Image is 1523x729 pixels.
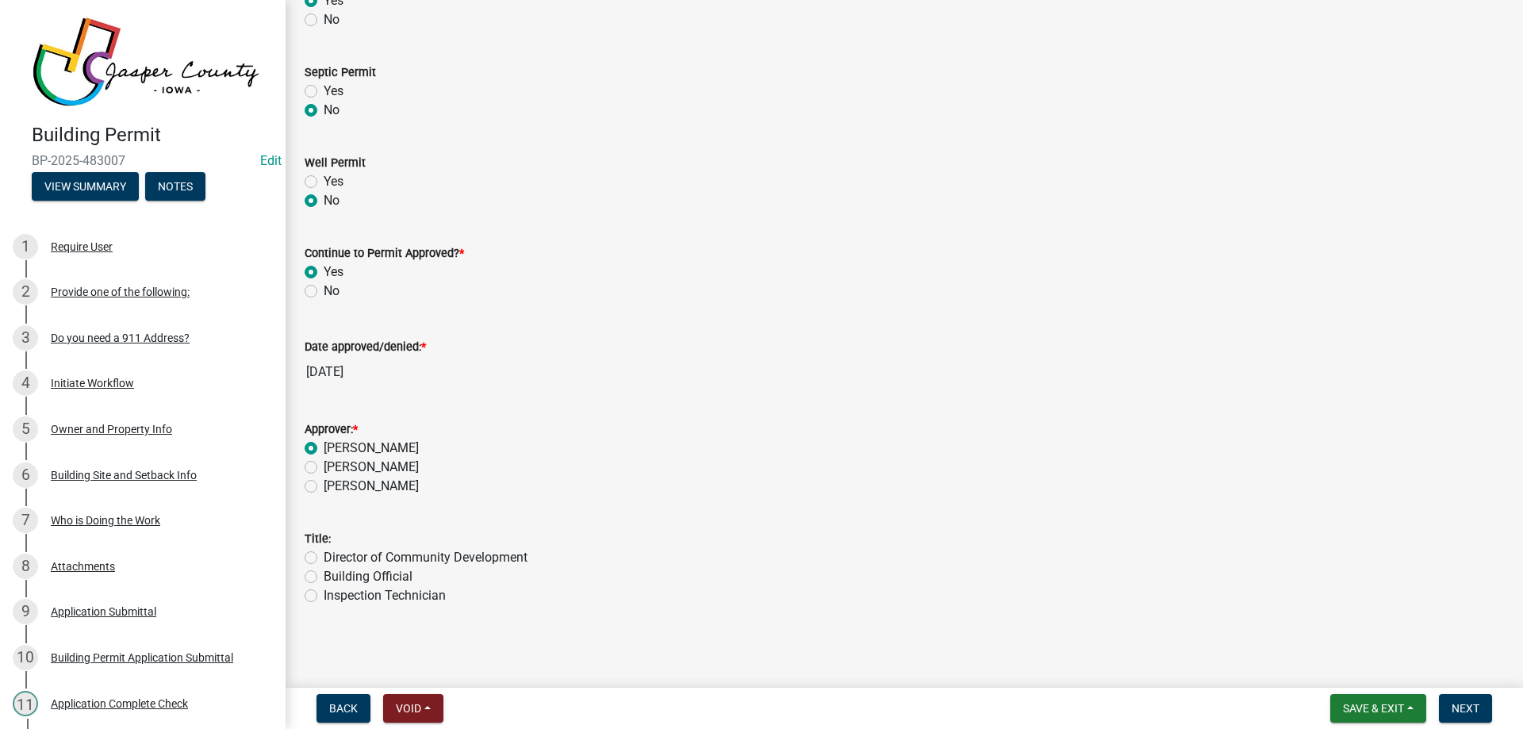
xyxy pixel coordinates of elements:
[305,158,366,169] label: Well Permit
[13,462,38,488] div: 6
[324,82,343,101] label: Yes
[13,279,38,305] div: 2
[13,370,38,396] div: 4
[324,586,446,605] label: Inspection Technician
[324,439,419,458] label: [PERSON_NAME]
[51,515,160,526] div: Who is Doing the Work
[13,599,38,624] div: 9
[13,508,38,533] div: 7
[324,282,340,301] label: No
[324,548,527,567] label: Director of Community Development
[324,458,419,477] label: [PERSON_NAME]
[51,652,233,663] div: Building Permit Application Submittal
[1452,702,1479,715] span: Next
[32,181,139,194] wm-modal-confirm: Summary
[316,694,370,723] button: Back
[329,702,358,715] span: Back
[260,153,282,168] a: Edit
[305,67,376,79] label: Septic Permit
[305,534,331,545] label: Title:
[260,153,282,168] wm-modal-confirm: Edit Application Number
[324,101,340,120] label: No
[13,645,38,670] div: 10
[305,424,358,435] label: Approver:
[51,561,115,572] div: Attachments
[324,191,340,210] label: No
[51,286,190,297] div: Provide one of the following:
[324,172,343,191] label: Yes
[305,342,426,353] label: Date approved/denied:
[324,567,412,586] label: Building Official
[324,263,343,282] label: Yes
[1330,694,1426,723] button: Save & Exit
[32,153,254,168] span: BP-2025-483007
[13,691,38,716] div: 11
[32,172,139,201] button: View Summary
[13,234,38,259] div: 1
[324,10,340,29] label: No
[324,477,419,496] label: [PERSON_NAME]
[145,181,205,194] wm-modal-confirm: Notes
[305,248,464,259] label: Continue to Permit Approved?
[51,698,188,709] div: Application Complete Check
[32,124,273,147] h4: Building Permit
[1439,694,1492,723] button: Next
[13,416,38,442] div: 5
[396,702,421,715] span: Void
[51,378,134,389] div: Initiate Workflow
[51,241,113,252] div: Require User
[145,172,205,201] button: Notes
[383,694,443,723] button: Void
[13,325,38,351] div: 3
[51,332,190,343] div: Do you need a 911 Address?
[51,470,197,481] div: Building Site and Setback Info
[51,424,172,435] div: Owner and Property Info
[51,606,156,617] div: Application Submittal
[13,554,38,579] div: 8
[32,17,260,107] img: Jasper County, Iowa
[1343,702,1404,715] span: Save & Exit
